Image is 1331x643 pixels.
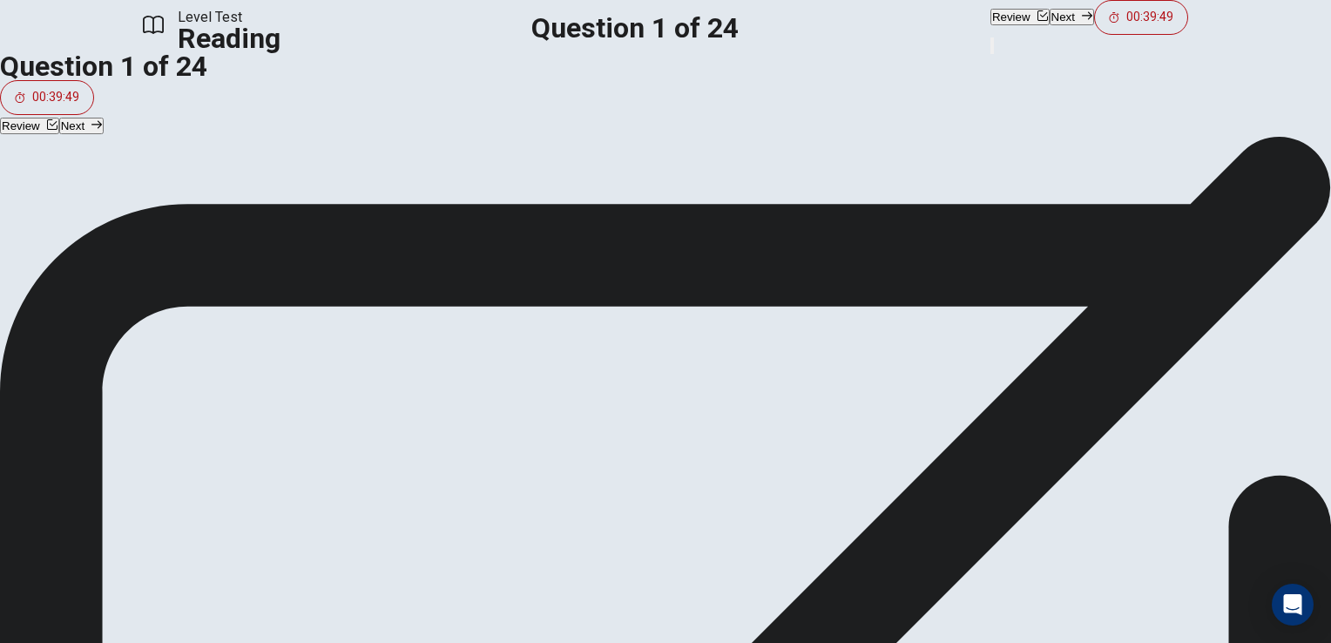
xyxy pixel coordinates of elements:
span: 00:39:49 [32,91,79,105]
button: Review [990,9,1050,25]
button: Next [59,118,104,134]
span: 00:39:49 [1126,10,1173,24]
h1: Question 1 of 24 [531,17,739,38]
button: Next [1050,9,1094,25]
span: Level Test [178,7,280,28]
h1: Reading [178,28,280,49]
div: Open Intercom Messenger [1272,584,1314,626]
